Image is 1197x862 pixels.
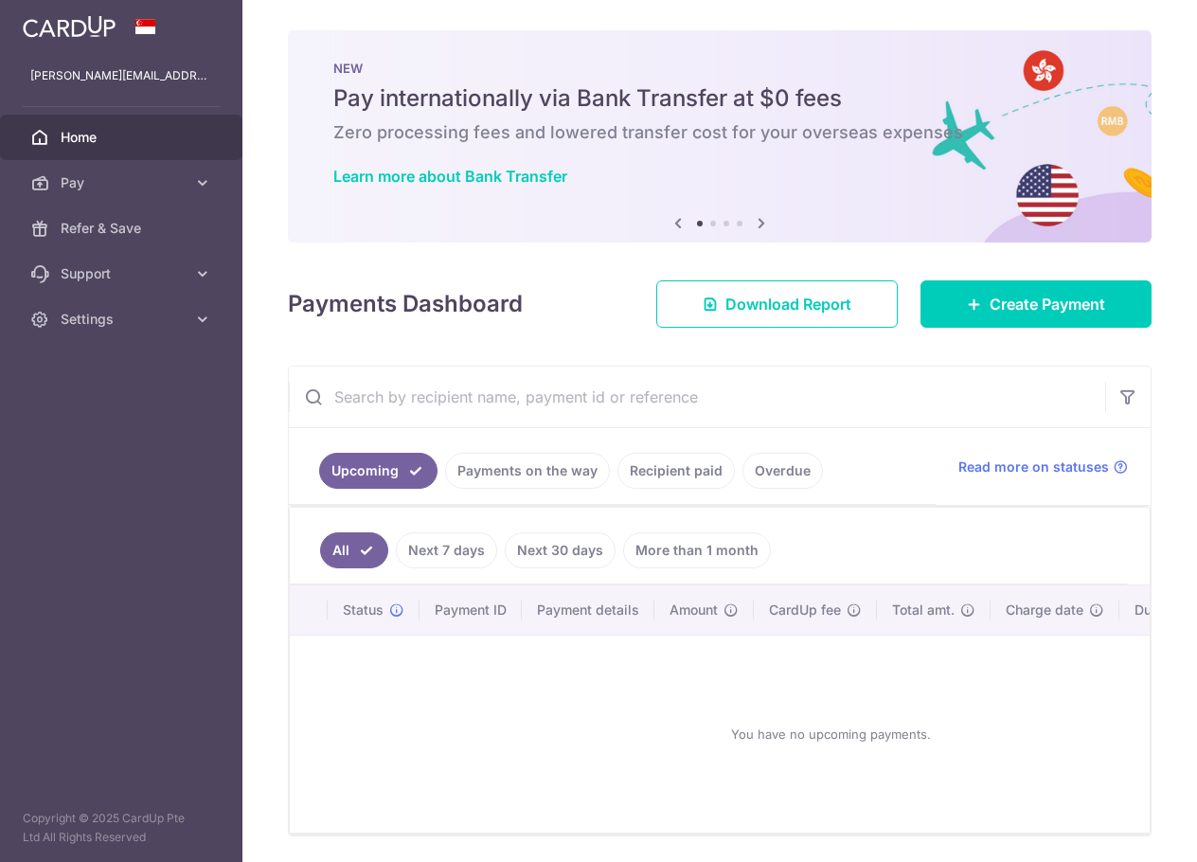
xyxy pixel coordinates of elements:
p: [PERSON_NAME][EMAIL_ADDRESS][DOMAIN_NAME] [30,66,212,85]
span: Amount [670,601,718,620]
a: Download Report [656,280,898,328]
p: NEW [333,61,1106,76]
img: Bank transfer banner [288,30,1152,242]
a: Next 7 days [396,532,497,568]
th: Payment ID [420,585,522,635]
span: Download Report [725,293,851,315]
h5: Pay internationally via Bank Transfer at $0 fees [333,83,1106,114]
span: Support [61,264,186,283]
a: Read more on statuses [958,458,1128,476]
input: Search by recipient name, payment id or reference [289,367,1105,427]
a: More than 1 month [623,532,771,568]
span: Total amt. [892,601,955,620]
a: Recipient paid [617,453,735,489]
h6: Zero processing fees and lowered transfer cost for your overseas expenses [333,121,1106,144]
a: Learn more about Bank Transfer [333,167,567,186]
span: Home [61,128,186,147]
span: Pay [61,173,186,192]
a: Next 30 days [505,532,616,568]
span: Refer & Save [61,219,186,238]
a: Overdue [742,453,823,489]
span: CardUp fee [769,601,841,620]
span: Status [343,601,384,620]
span: Due date [1134,601,1191,620]
span: Charge date [1006,601,1083,620]
a: Payments on the way [445,453,610,489]
a: Upcoming [319,453,438,489]
a: Create Payment [920,280,1152,328]
th: Payment details [522,585,654,635]
a: All [320,532,388,568]
span: Settings [61,310,186,329]
span: Read more on statuses [958,458,1109,476]
span: Create Payment [990,293,1105,315]
h4: Payments Dashboard [288,287,523,321]
img: CardUp [23,15,116,38]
